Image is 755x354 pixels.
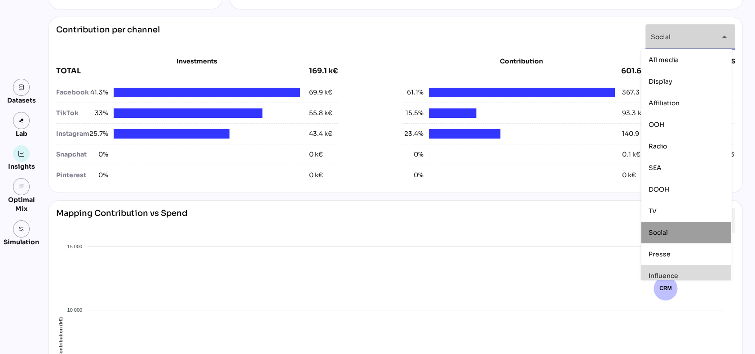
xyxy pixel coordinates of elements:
div: Snapchat [56,150,87,159]
div: Datasets [7,96,36,105]
div: 55.8 k€ [309,108,332,118]
div: 0.1 k€ [622,150,640,159]
div: 169.1 k€ [309,66,338,76]
tspan: 10 000 [67,307,83,313]
div: Facebook [56,88,87,97]
span: Social [649,229,668,237]
span: 23.4% [402,129,424,139]
div: 0 k€ [622,170,636,180]
span: SEA [649,164,662,172]
span: Affiliation [649,99,680,107]
div: 93.3 k€ [622,108,645,118]
div: Contribution [424,57,619,66]
div: Insights [8,162,35,171]
div: 601.6 k€ [621,66,652,76]
span: TV [649,207,657,215]
div: Contribution per channel [56,24,160,49]
div: Optimal Mix [4,195,39,213]
img: settings.svg [18,226,25,232]
span: 15.5% [402,108,424,118]
div: Mapping Contribution vs Spend [56,208,187,233]
div: 43.4 k€ [309,129,332,139]
img: data.svg [18,84,25,90]
div: 0 k€ [309,170,323,180]
div: TikTok [56,108,87,118]
span: 41.3% [87,88,108,97]
span: DOOH [649,185,669,193]
tspan: 15 000 [67,244,83,249]
div: Instagram [56,129,87,139]
span: 61.1% [402,88,424,97]
span: Display [649,77,672,85]
span: 33% [87,108,108,118]
span: 0% [402,170,424,180]
div: Lab [12,129,31,138]
span: Presse [649,250,671,258]
i: arrow_drop_down [719,31,730,42]
span: 0% [87,150,108,159]
div: Pinterest [56,170,87,180]
span: All media [649,56,679,64]
span: 25.7% [87,129,108,139]
img: graph.svg [18,151,25,157]
span: 0% [87,170,108,180]
img: lab.svg [18,117,25,124]
div: Simulation [4,237,39,246]
div: Investments [56,57,338,66]
div: 367.3 k€ [622,88,649,97]
span: OOH [649,121,664,129]
span: 0% [402,150,424,159]
span: Radio [649,142,667,150]
i: grain [18,184,25,190]
span: Social [651,33,671,41]
div: 69.9 k€ [309,88,332,97]
span: Influence [649,272,678,280]
div: 140.9 k€ [622,129,649,139]
div: TOTAL [56,66,309,76]
div: 0 k€ [309,150,323,159]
